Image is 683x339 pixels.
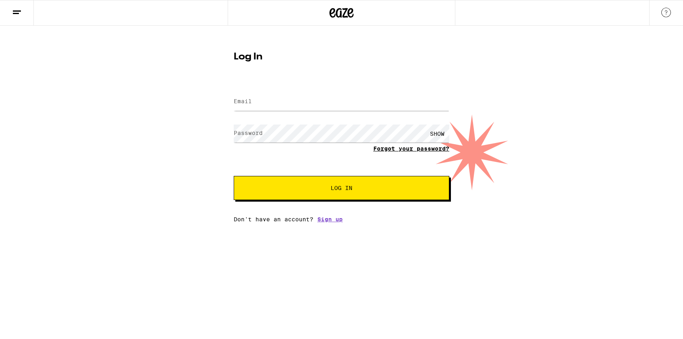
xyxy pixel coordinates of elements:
[234,93,449,111] input: Email
[373,145,449,152] a: Forgot your password?
[317,216,343,223] a: Sign up
[234,130,263,136] label: Password
[425,125,449,143] div: SHOW
[234,176,449,200] button: Log In
[234,52,449,62] h1: Log In
[5,6,58,12] span: Hi. Need any help?
[331,185,352,191] span: Log In
[234,216,449,223] div: Don't have an account?
[234,98,252,104] label: Email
